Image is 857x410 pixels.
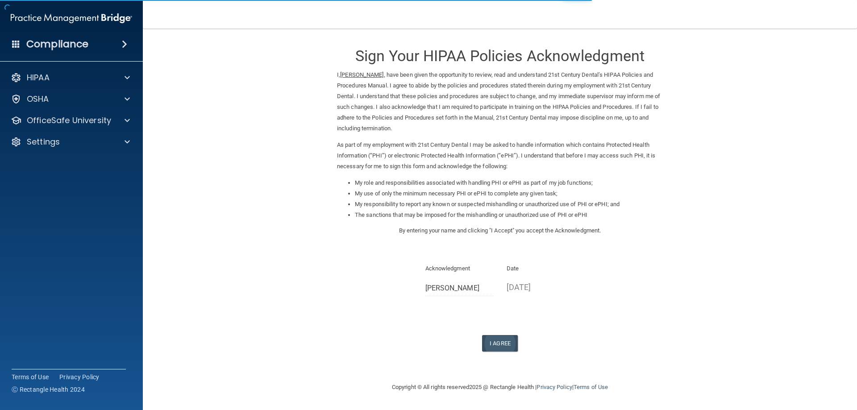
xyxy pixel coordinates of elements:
[11,72,130,83] a: HIPAA
[337,225,663,236] p: By entering your name and clicking "I Accept" you accept the Acknowledgment.
[27,137,60,147] p: Settings
[11,115,130,126] a: OfficeSafe University
[59,373,100,381] a: Privacy Policy
[12,385,85,394] span: Ⓒ Rectangle Health 2024
[355,199,663,210] li: My responsibility to report any known or suspected mishandling or unauthorized use of PHI or ePHI...
[340,71,383,78] ins: [PERSON_NAME]
[574,384,608,390] a: Terms of Use
[425,280,494,296] input: Full Name
[337,140,663,172] p: As part of my employment with 21st Century Dental I may be asked to handle information which cont...
[27,94,49,104] p: OSHA
[26,38,88,50] h4: Compliance
[12,373,49,381] a: Terms of Use
[482,335,518,352] button: I Agree
[337,70,663,134] p: I, , have been given the opportunity to review, read and understand 21st Century Dental’s HIPAA P...
[507,280,575,294] p: [DATE]
[507,263,575,274] p: Date
[27,72,50,83] p: HIPAA
[337,48,663,64] h3: Sign Your HIPAA Policies Acknowledgment
[27,115,111,126] p: OfficeSafe University
[11,94,130,104] a: OSHA
[355,188,663,199] li: My use of only the minimum necessary PHI or ePHI to complete any given task;
[11,137,130,147] a: Settings
[11,9,132,27] img: PMB logo
[425,263,494,274] p: Acknowledgment
[337,373,663,402] div: Copyright © All rights reserved 2025 @ Rectangle Health | |
[355,178,663,188] li: My role and responsibilities associated with handling PHI or ePHI as part of my job functions;
[537,384,572,390] a: Privacy Policy
[355,210,663,220] li: The sanctions that may be imposed for the mishandling or unauthorized use of PHI or ePHI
